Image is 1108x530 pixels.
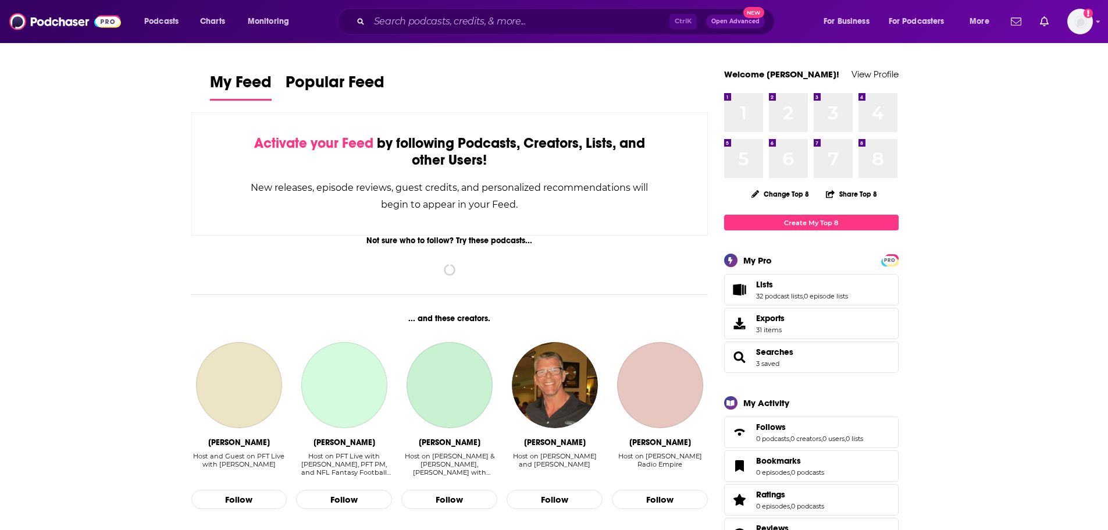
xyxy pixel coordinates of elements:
[756,456,824,466] a: Bookmarks
[756,422,786,432] span: Follows
[756,468,790,476] a: 0 episodes
[9,10,121,33] img: Podchaser - Follow, Share and Rate Podcasts
[612,452,708,477] div: Host on Todd N Tyler Radio Empire
[507,452,603,468] div: Host on [PERSON_NAME] and [PERSON_NAME]
[744,187,817,201] button: Change Top 8
[196,342,282,428] a: Chris Simms
[240,12,304,31] button: open menu
[407,342,493,428] a: Jeff Blair
[191,452,287,477] div: Host and Guest on PFT Live with Mike Florio
[369,12,669,31] input: Search podcasts, credits, & more...
[728,315,751,332] span: Exports
[728,282,751,298] a: Lists
[524,437,586,447] div: Bob Madden
[756,347,793,357] a: Searches
[724,308,899,339] a: Exports
[790,502,791,510] span: ,
[961,12,1004,31] button: open menu
[401,452,497,476] div: Host on [PERSON_NAME] & [PERSON_NAME], [PERSON_NAME] with [PERSON_NAME] & [PERSON_NAME], [PERSON_...
[789,435,790,443] span: ,
[286,72,384,101] a: Popular Feed
[756,279,848,290] a: Lists
[743,397,789,408] div: My Activity
[617,342,703,428] a: Mike Tyler
[1067,9,1093,34] span: Logged in as RebRoz5
[296,490,392,510] button: Follow
[286,72,384,99] span: Popular Feed
[250,135,650,169] div: by following Podcasts, Creators, Lists, and other Users!
[728,492,751,508] a: Ratings
[889,13,945,30] span: For Podcasters
[756,489,824,500] a: Ratings
[724,215,899,230] a: Create My Top 8
[248,13,289,30] span: Monitoring
[756,360,779,368] a: 3 saved
[756,292,803,300] a: 32 podcast lists
[821,435,822,443] span: ,
[756,279,773,290] span: Lists
[1006,12,1026,31] a: Show notifications dropdown
[756,313,785,323] span: Exports
[706,15,765,29] button: Open AdvancedNew
[724,69,839,80] a: Welcome [PERSON_NAME]!
[845,435,846,443] span: ,
[191,236,708,246] div: Not sure who to follow? Try these podcasts...
[210,72,272,101] a: My Feed
[756,326,785,334] span: 31 items
[1067,9,1093,34] button: Show profile menu
[1084,9,1093,18] svg: Add a profile image
[629,437,691,447] div: Mike Tyler
[970,13,989,30] span: More
[803,292,804,300] span: ,
[852,69,899,80] a: View Profile
[507,490,603,510] button: Follow
[210,72,272,99] span: My Feed
[711,19,760,24] span: Open Advanced
[815,12,884,31] button: open menu
[804,292,848,300] a: 0 episode lists
[612,490,708,510] button: Follow
[724,484,899,515] span: Ratings
[144,13,179,30] span: Podcasts
[791,468,824,476] a: 0 podcasts
[1067,9,1093,34] img: User Profile
[791,502,824,510] a: 0 podcasts
[822,435,845,443] a: 0 users
[507,452,603,477] div: Host on Bob and Brian Podcasts
[790,435,821,443] a: 0 creators
[883,255,897,264] a: PRO
[254,134,373,152] span: Activate your Feed
[200,13,225,30] span: Charts
[756,502,790,510] a: 0 episodes
[301,342,387,428] a: Mike Florio
[728,349,751,365] a: Searches
[612,452,708,468] div: Host on [PERSON_NAME] Radio Empire
[724,342,899,373] span: Searches
[846,435,863,443] a: 0 lists
[724,450,899,482] span: Bookmarks
[1035,12,1053,31] a: Show notifications dropdown
[191,490,287,510] button: Follow
[191,452,287,468] div: Host and Guest on PFT Live with [PERSON_NAME]
[790,468,791,476] span: ,
[208,437,270,447] div: Chris Simms
[728,458,751,474] a: Bookmarks
[756,456,801,466] span: Bookmarks
[881,12,961,31] button: open menu
[296,452,392,476] div: Host on PFT Live with [PERSON_NAME], PFT PM, and NFL Fantasy Football Podcast
[512,342,598,428] img: Bob Madden
[724,274,899,305] span: Lists
[728,424,751,440] a: Follows
[136,12,194,31] button: open menu
[743,7,764,18] span: New
[193,12,232,31] a: Charts
[724,417,899,448] span: Follows
[743,255,772,266] div: My Pro
[401,490,497,510] button: Follow
[756,435,789,443] a: 0 podcasts
[348,8,786,35] div: Search podcasts, credits, & more...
